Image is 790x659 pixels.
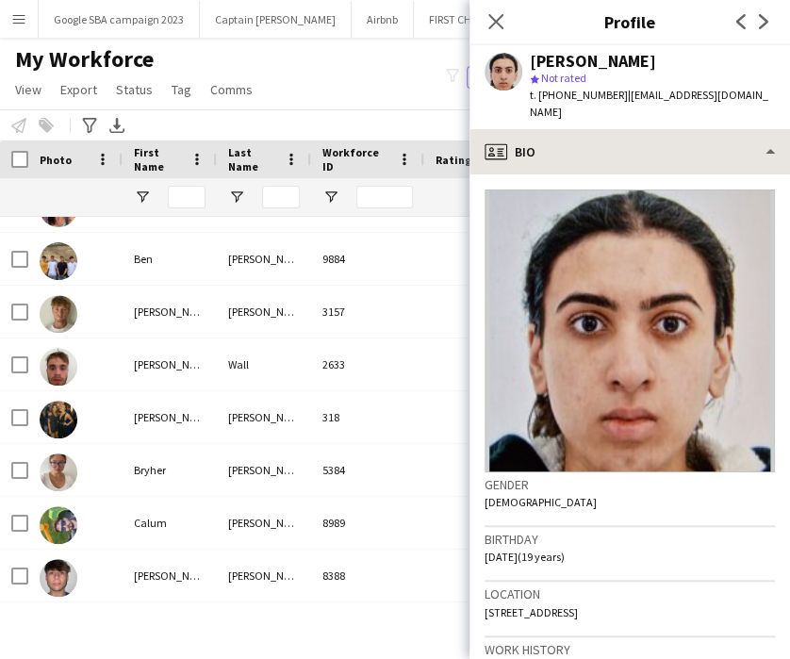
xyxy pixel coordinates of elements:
button: Open Filter Menu [322,189,339,206]
a: Export [53,77,105,102]
span: My Workforce [15,45,154,74]
a: Status [108,77,160,102]
div: [PERSON_NAME] [123,391,217,443]
div: [PERSON_NAME] [217,286,311,338]
span: [DATE] (19 years) [485,550,565,564]
input: Workforce ID Filter Input [356,186,413,208]
span: View [15,81,41,98]
a: Comms [203,77,260,102]
div: Ben [123,233,217,285]
img: Bryher Atkins [40,453,77,491]
div: Calum [123,497,217,549]
button: FIRST CHOICE Campaign [414,1,564,38]
div: [PERSON_NAME] [217,602,311,654]
button: Open Filter Menu [228,189,245,206]
div: [PERSON_NAME] [123,602,217,654]
span: Last Name [228,145,277,173]
span: First Name [134,145,183,173]
span: Status [116,81,153,98]
img: Calum Miller [40,506,77,544]
span: Rating [436,153,471,167]
a: View [8,77,49,102]
span: [DEMOGRAPHIC_DATA] [485,495,597,509]
span: Comms [210,81,253,98]
div: [PERSON_NAME] [530,53,656,70]
span: Export [60,81,97,98]
h3: Work history [485,641,775,658]
img: Ben Allen [40,242,77,280]
button: Captain [PERSON_NAME] [200,1,352,38]
span: [STREET_ADDRESS] [485,605,578,619]
div: 318 [311,391,424,443]
span: Tag [172,81,191,98]
input: First Name Filter Input [168,186,206,208]
input: Last Name Filter Input [262,186,300,208]
div: 9884 [311,233,424,285]
div: [PERSON_NAME] [217,550,311,601]
a: Tag [164,77,199,102]
img: Bethany Robinson [40,401,77,438]
button: Airbnb [352,1,414,38]
div: Bio [469,129,790,174]
div: 2633 [311,338,424,390]
h3: Profile [469,9,790,34]
app-action-btn: Export XLSX [106,114,128,137]
div: [PERSON_NAME] [217,233,311,285]
div: 8388 [311,550,424,601]
div: [PERSON_NAME] [123,550,217,601]
span: Photo [40,153,72,167]
span: Not rated [541,71,586,85]
img: Benedict Holland-Peck [40,295,77,333]
img: Cameron Kennaugh [40,559,77,597]
div: 3157 [311,286,424,338]
div: 3750 [311,602,424,654]
div: [PERSON_NAME] [217,497,311,549]
img: Crew avatar or photo [485,189,775,472]
div: Bryher [123,444,217,496]
div: Wall [217,338,311,390]
div: [PERSON_NAME] [217,444,311,496]
h3: Birthday [485,531,775,548]
div: [PERSON_NAME] [123,338,217,390]
div: [PERSON_NAME] [217,391,311,443]
button: Everyone9,830 [467,66,561,89]
app-action-btn: Advanced filters [78,114,101,137]
span: t. [PHONE_NUMBER] [530,88,628,102]
span: | [EMAIL_ADDRESS][DOMAIN_NAME] [530,88,768,119]
div: 5384 [311,444,424,496]
button: Open Filter Menu [134,189,151,206]
img: Benjamin Wall [40,348,77,386]
div: 8989 [311,497,424,549]
h3: Gender [485,476,775,493]
span: Workforce ID [322,145,390,173]
button: Google SBA campaign 2023 [39,1,200,38]
h3: Location [485,585,775,602]
div: [PERSON_NAME] [123,286,217,338]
